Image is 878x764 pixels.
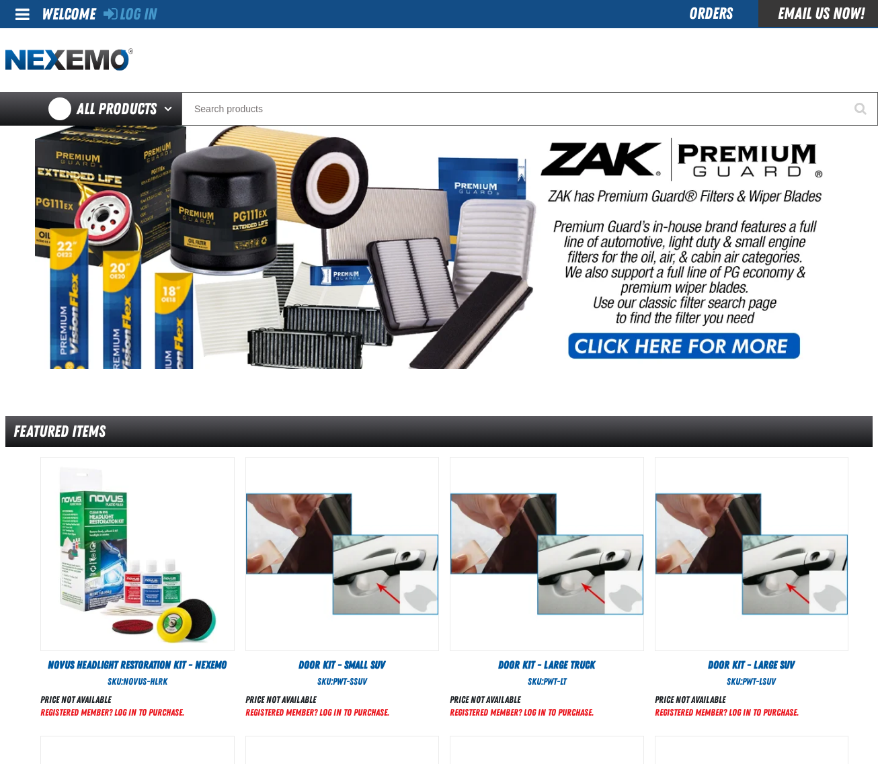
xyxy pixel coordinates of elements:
div: SKU: [450,675,644,688]
img: PG Filters & Wipers [35,126,843,369]
img: Door Kit - Small SUV [246,458,439,650]
span: Door Kit - Large SUV [708,659,795,671]
a: Registered Member? Log In to purchase. [40,707,184,718]
img: Door Kit - Large Truck [450,458,643,650]
a: Door Kit - Large SUV [655,658,849,673]
a: Registered Member? Log In to purchase. [245,707,389,718]
button: Open All Products pages [159,92,182,126]
a: Registered Member? Log In to purchase. [450,707,594,718]
a: Novus Headlight Restoration Kit - Nexemo [40,658,235,673]
div: Price not available [655,693,799,706]
span: Door Kit - Small SUV [298,659,385,671]
: View Details of the Door Kit - Large Truck [450,458,643,650]
span: Door Kit - Large Truck [498,659,595,671]
div: SKU: [40,675,235,688]
span: Novus Headlight Restoration Kit - Nexemo [48,659,227,671]
span: PWT-SSUV [333,676,367,687]
img: Novus Headlight Restoration Kit - Nexemo [41,458,234,650]
input: Search [182,92,878,126]
a: Door Kit - Small SUV [245,658,440,673]
button: Start Searching [844,92,878,126]
div: Price not available [40,693,184,706]
span: PWT-LT [543,676,566,687]
a: Registered Member? Log In to purchase. [655,707,799,718]
div: Price not available [450,693,594,706]
span: All Products [77,97,157,121]
div: SKU: [655,675,849,688]
img: Nexemo logo [5,48,133,72]
: View Details of the Door Kit - Large SUV [655,458,848,650]
div: Featured Items [5,416,873,448]
span: PWT-LSUV [742,676,776,687]
span: NOVUS-HLRK [123,676,167,687]
: View Details of the Novus Headlight Restoration Kit - Nexemo [41,458,234,650]
img: Door Kit - Large SUV [655,458,848,650]
a: Door Kit - Large Truck [450,658,644,673]
a: Log In [104,5,157,24]
div: Price not available [245,693,389,706]
div: SKU: [245,675,440,688]
: View Details of the Door Kit - Small SUV [246,458,439,650]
